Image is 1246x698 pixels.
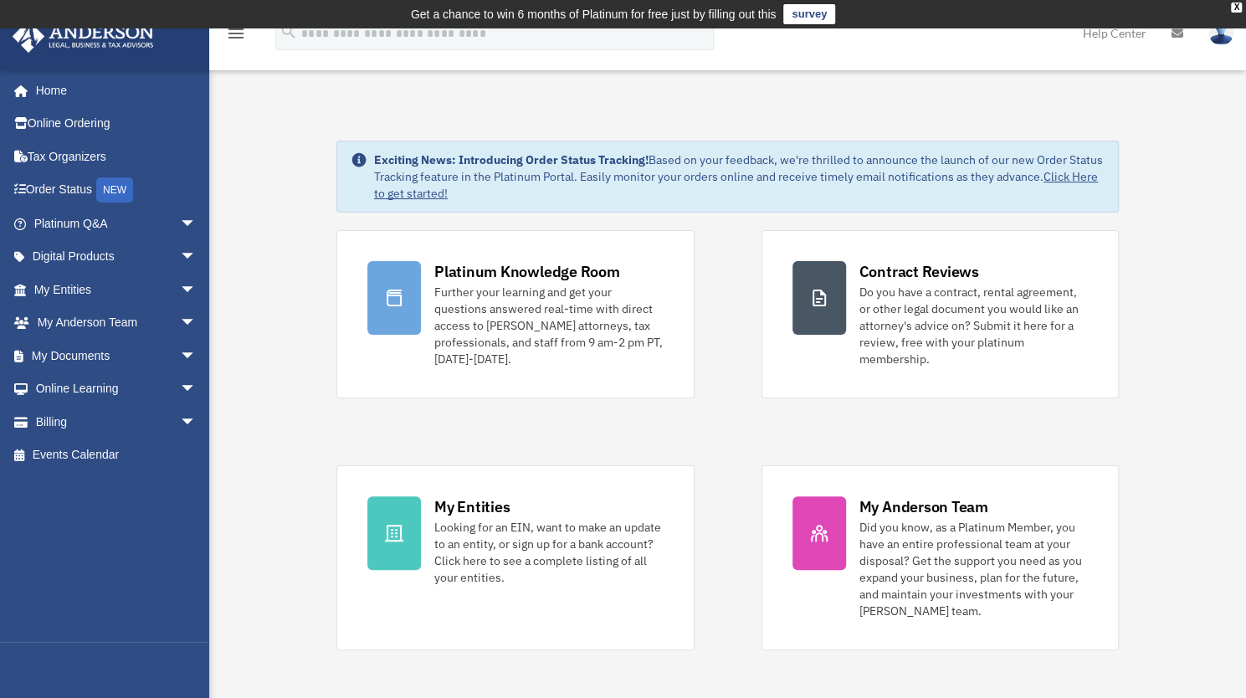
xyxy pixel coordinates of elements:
[374,151,1105,202] div: Based on your feedback, we're thrilled to announce the launch of our new Order Status Tracking fe...
[434,261,620,282] div: Platinum Knowledge Room
[336,465,695,650] a: My Entities Looking for an EIN, want to make an update to an entity, or sign up for a bank accoun...
[180,240,213,275] span: arrow_drop_down
[434,284,664,367] div: Further your learning and get your questions answered real-time with direct access to [PERSON_NAM...
[226,23,246,44] i: menu
[226,29,246,44] a: menu
[434,519,664,586] div: Looking for an EIN, want to make an update to an entity, or sign up for a bank account? Click her...
[1231,3,1242,13] div: close
[12,107,222,141] a: Online Ordering
[859,284,1089,367] div: Do you have a contract, rental agreement, or other legal document you would like an attorney's ad...
[374,169,1098,201] a: Click Here to get started!
[12,207,222,240] a: Platinum Q&Aarrow_drop_down
[96,177,133,203] div: NEW
[1208,21,1233,45] img: User Pic
[12,74,213,107] a: Home
[761,230,1120,398] a: Contract Reviews Do you have a contract, rental agreement, or other legal document you would like...
[12,372,222,406] a: Online Learningarrow_drop_down
[12,173,222,208] a: Order StatusNEW
[783,4,835,24] a: survey
[8,20,159,53] img: Anderson Advisors Platinum Portal
[761,465,1120,650] a: My Anderson Team Did you know, as a Platinum Member, you have an entire professional team at your...
[12,240,222,274] a: Digital Productsarrow_drop_down
[12,140,222,173] a: Tax Organizers
[374,152,649,167] strong: Exciting News: Introducing Order Status Tracking!
[180,273,213,307] span: arrow_drop_down
[180,405,213,439] span: arrow_drop_down
[180,372,213,407] span: arrow_drop_down
[859,261,979,282] div: Contract Reviews
[12,306,222,340] a: My Anderson Teamarrow_drop_down
[12,273,222,306] a: My Entitiesarrow_drop_down
[180,339,213,373] span: arrow_drop_down
[12,339,222,372] a: My Documentsarrow_drop_down
[180,207,213,241] span: arrow_drop_down
[12,405,222,439] a: Billingarrow_drop_down
[12,439,222,472] a: Events Calendar
[279,23,298,41] i: search
[336,230,695,398] a: Platinum Knowledge Room Further your learning and get your questions answered real-time with dire...
[180,306,213,341] span: arrow_drop_down
[859,519,1089,619] div: Did you know, as a Platinum Member, you have an entire professional team at your disposal? Get th...
[434,496,510,517] div: My Entities
[411,4,777,24] div: Get a chance to win 6 months of Platinum for free just by filling out this
[859,496,988,517] div: My Anderson Team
